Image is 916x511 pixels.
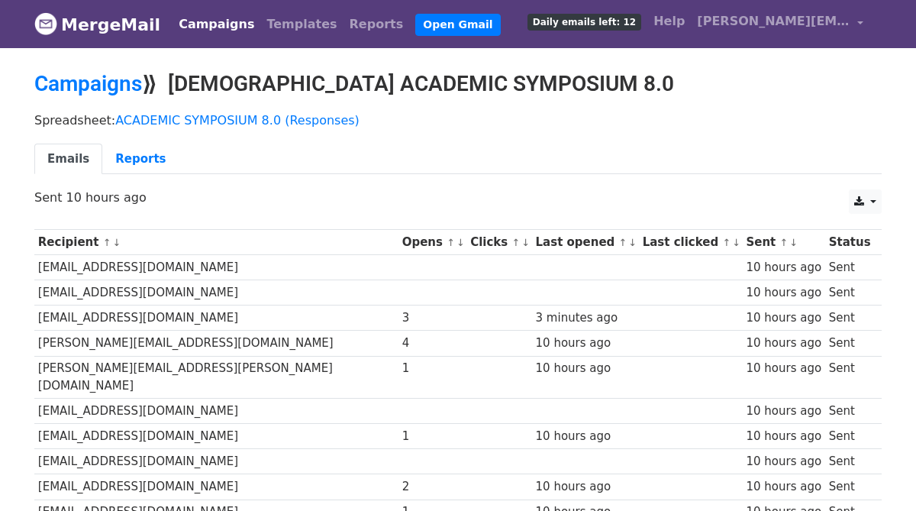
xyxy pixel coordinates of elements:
[697,12,850,31] span: [PERSON_NAME][EMAIL_ADDRESS][DOMAIN_NAME]
[260,9,343,40] a: Templates
[732,237,740,248] a: ↓
[34,230,398,255] th: Recipient
[619,237,627,248] a: ↑
[115,113,360,128] a: ACADEMIC SYMPOSIUM 8.0 (Responses)
[103,237,111,248] a: ↑
[825,306,874,331] td: Sent
[34,280,398,306] td: [EMAIL_ADDRESS][DOMAIN_NAME]
[415,14,500,36] a: Open Gmail
[402,428,463,445] div: 1
[34,331,398,356] td: [PERSON_NAME][EMAIL_ADDRESS][DOMAIN_NAME]
[34,474,398,500] td: [EMAIL_ADDRESS][DOMAIN_NAME]
[34,356,398,399] td: [PERSON_NAME][EMAIL_ADDRESS][PERSON_NAME][DOMAIN_NAME]
[746,428,821,445] div: 10 hours ago
[746,309,821,327] div: 10 hours ago
[825,474,874,500] td: Sent
[402,478,463,496] div: 2
[746,453,821,471] div: 10 hours ago
[521,6,647,37] a: Daily emails left: 12
[34,71,882,97] h2: ⟫ [DEMOGRAPHIC_DATA] ACADEMIC SYMPOSIUM 8.0
[402,309,463,327] div: 3
[34,112,882,128] p: Spreadsheet:
[536,428,635,445] div: 10 hours ago
[402,335,463,352] div: 4
[536,478,635,496] div: 10 hours ago
[628,237,637,248] a: ↓
[343,9,410,40] a: Reports
[789,237,798,248] a: ↓
[447,237,455,248] a: ↑
[398,230,467,255] th: Opens
[746,335,821,352] div: 10 hours ago
[34,189,882,205] p: Sent 10 hours ago
[527,14,641,31] span: Daily emails left: 12
[512,237,521,248] a: ↑
[825,424,874,449] td: Sent
[825,230,874,255] th: Status
[746,360,821,377] div: 10 hours ago
[780,237,789,248] a: ↑
[456,237,465,248] a: ↓
[532,230,639,255] th: Last opened
[34,12,57,35] img: MergeMail logo
[112,237,121,248] a: ↓
[34,71,142,96] a: Campaigns
[102,144,179,175] a: Reports
[825,331,874,356] td: Sent
[691,6,869,42] a: [PERSON_NAME][EMAIL_ADDRESS][DOMAIN_NAME]
[647,6,691,37] a: Help
[34,255,398,280] td: [EMAIL_ADDRESS][DOMAIN_NAME]
[825,356,874,399] td: Sent
[34,144,102,175] a: Emails
[536,335,635,352] div: 10 hours ago
[825,399,874,424] td: Sent
[34,8,160,40] a: MergeMail
[402,360,463,377] div: 1
[34,399,398,424] td: [EMAIL_ADDRESS][DOMAIN_NAME]
[639,230,743,255] th: Last clicked
[466,230,531,255] th: Clicks
[825,449,874,474] td: Sent
[34,306,398,331] td: [EMAIL_ADDRESS][DOMAIN_NAME]
[746,259,821,277] div: 10 hours ago
[34,424,398,449] td: [EMAIL_ADDRESS][DOMAIN_NAME]
[536,309,635,327] div: 3 minutes ago
[521,237,530,248] a: ↓
[743,230,825,255] th: Sent
[536,360,635,377] div: 10 hours ago
[825,280,874,306] td: Sent
[825,255,874,280] td: Sent
[173,9,260,40] a: Campaigns
[746,284,821,302] div: 10 hours ago
[34,449,398,474] td: [EMAIL_ADDRESS][DOMAIN_NAME]
[722,237,731,248] a: ↑
[746,478,821,496] div: 10 hours ago
[746,403,821,420] div: 10 hours ago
